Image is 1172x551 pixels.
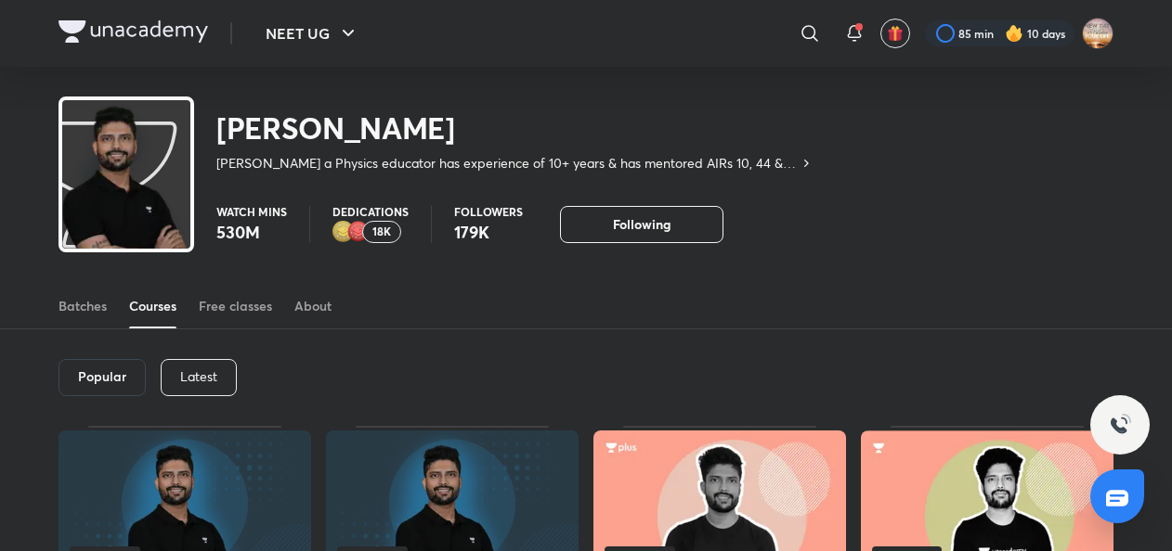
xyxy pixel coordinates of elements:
[332,206,409,217] p: Dedications
[294,284,332,328] a: About
[1109,414,1131,436] img: ttu
[347,221,370,243] img: educator badge1
[59,284,107,328] a: Batches
[59,297,107,315] div: Batches
[294,297,332,315] div: About
[59,20,208,43] img: Company Logo
[454,221,523,243] p: 179K
[129,284,176,328] a: Courses
[199,297,272,315] div: Free classes
[254,15,371,52] button: NEET UG
[216,206,287,217] p: Watch mins
[372,225,391,238] p: 18K
[59,20,208,47] a: Company Logo
[216,154,799,173] p: [PERSON_NAME] a Physics educator has experience of 10+ years & has mentored AIRs 10, 44 & many mo...
[1082,18,1113,49] img: pari Neekhra
[332,221,355,243] img: educator badge2
[62,104,190,288] img: class
[887,25,904,42] img: avatar
[216,109,814,147] h2: [PERSON_NAME]
[613,215,671,234] span: Following
[180,369,217,384] p: Latest
[1005,24,1023,43] img: streak
[129,297,176,315] div: Courses
[560,206,723,243] button: Following
[454,206,523,217] p: Followers
[199,284,272,328] a: Free classes
[216,221,287,243] p: 530M
[880,19,910,48] button: avatar
[78,369,126,384] h6: Popular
